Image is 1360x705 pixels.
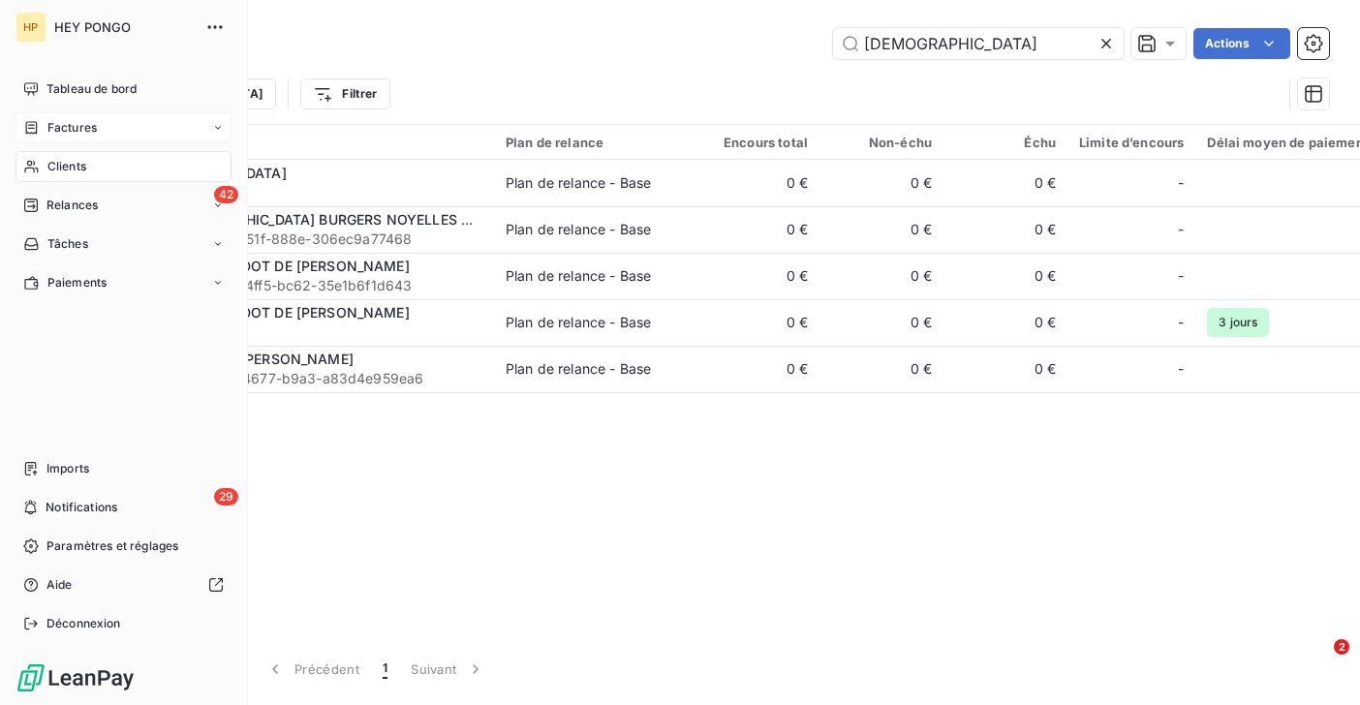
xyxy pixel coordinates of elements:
[54,19,194,35] span: HEY PONGO
[506,135,684,150] div: Plan de relance
[214,186,238,203] span: 42
[506,359,651,379] div: Plan de relance - Base
[1178,359,1184,379] span: -
[47,158,86,175] span: Clients
[819,206,943,253] td: 0 €
[1178,220,1184,239] span: -
[254,649,371,690] button: Précédent
[955,135,1056,150] div: Échu
[943,346,1067,392] td: 0 €
[46,499,117,516] span: Notifications
[134,304,410,321] span: NOVETTINO GODOT DE [PERSON_NAME]
[506,313,651,332] div: Plan de relance - Base
[1079,135,1184,150] div: Limite d’encours
[15,662,136,693] img: Logo LeanPay
[695,346,819,392] td: 0 €
[1178,313,1184,332] span: -
[506,266,651,286] div: Plan de relance - Base
[134,230,482,249] span: dcefaf47-ac8b-451f-888e-306ec9a77468
[819,299,943,346] td: 0 €
[15,12,46,43] div: HP
[833,28,1124,59] input: Rechercher
[15,190,232,221] a: 42Relances
[134,183,482,202] span: cli_479c1fd9c3
[46,615,121,632] span: Déconnexion
[399,649,497,690] button: Suivant
[819,160,943,206] td: 0 €
[134,258,410,274] span: NOVETTINO GODOT DE [PERSON_NAME]
[1178,266,1184,286] span: -
[1294,639,1341,686] iframe: Intercom live chat
[15,112,232,143] a: Factures
[134,211,526,228] span: LES [DEMOGRAPHIC_DATA] BURGERS NOYELLES GODAULT
[46,80,137,98] span: Tableau de bord
[819,346,943,392] td: 0 €
[47,235,88,253] span: Tâches
[15,531,232,562] a: Paramètres et réglages
[15,151,232,182] a: Clients
[1193,28,1290,59] button: Actions
[943,299,1067,346] td: 0 €
[46,197,98,214] span: Relances
[506,173,651,193] div: Plan de relance - Base
[46,460,89,477] span: Imports
[47,119,97,137] span: Factures
[831,135,932,150] div: Non-échu
[943,253,1067,299] td: 0 €
[695,206,819,253] td: 0 €
[134,276,482,295] span: 9b5a37e0-cc89-4ff5-bc62-35e1b6f1d643
[134,369,482,388] span: 5d3efccc-a848-4677-b9a3-a83d4e959ea6
[134,322,482,342] span: cli_1e8d56d9ff
[943,160,1067,206] td: 0 €
[695,160,819,206] td: 0 €
[1178,173,1184,193] span: -
[1334,639,1349,655] span: 2
[300,78,389,109] button: Filtrer
[819,253,943,299] td: 0 €
[695,299,819,346] td: 0 €
[214,488,238,506] span: 29
[15,267,232,298] a: Paiements
[943,206,1067,253] td: 0 €
[695,253,819,299] td: 0 €
[506,220,651,239] div: Plan de relance - Base
[15,229,232,260] a: Tâches
[15,74,232,105] a: Tableau de bord
[46,576,73,594] span: Aide
[1207,308,1269,337] span: 3 jours
[371,649,399,690] button: 1
[707,135,808,150] div: Encours total
[15,569,232,600] a: Aide
[383,659,387,679] span: 1
[46,537,178,555] span: Paramètres et réglages
[47,274,107,291] span: Paiements
[15,453,232,484] a: Imports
